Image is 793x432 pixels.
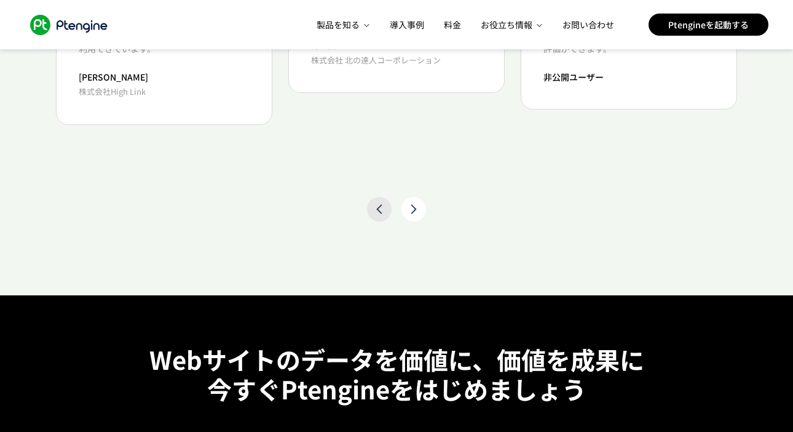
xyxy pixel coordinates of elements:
[562,18,614,31] span: お問い合わせ
[311,40,441,50] p: 非公開ユーザー
[444,18,461,31] span: 料金
[149,345,644,404] h2: Webサイトのデータを価値に、価値を成果に 今すぐPtengineをはじめましょう
[649,14,768,36] a: Ptengineを起動する
[317,18,361,31] span: 製品を知る
[79,84,148,99] p: 株式会社High Link
[543,71,604,82] p: 非公開ユーザー
[311,52,441,67] p: 株式会社 北の達人コーポレーション
[390,18,424,31] span: 導入事例
[481,18,534,31] span: お役立ち情報
[79,71,148,82] p: [PERSON_NAME]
